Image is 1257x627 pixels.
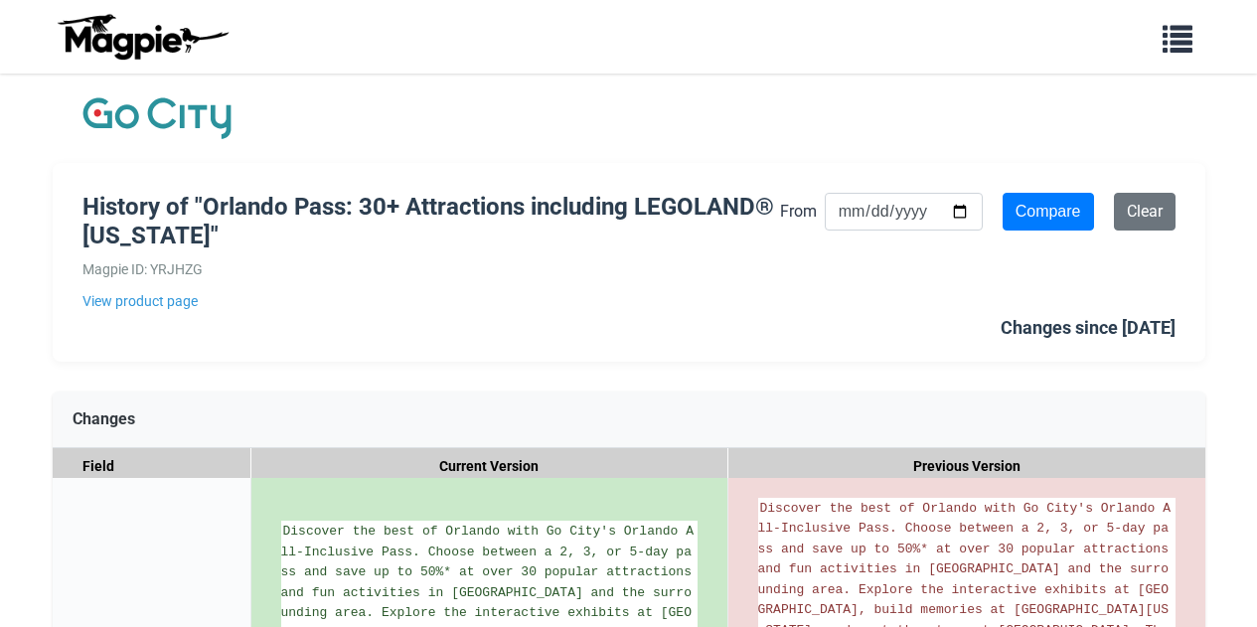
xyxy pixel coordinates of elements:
[82,193,780,250] h1: History of "Orlando Pass: 30+ Attractions including LEGOLAND® [US_STATE]"
[53,392,1205,448] div: Changes
[53,13,232,61] img: logo-ab69f6fb50320c5b225c76a69d11143b.png
[1114,193,1176,231] a: Clear
[82,290,780,312] a: View product page
[251,448,728,485] div: Current Version
[780,199,817,225] label: From
[82,258,780,280] div: Magpie ID: YRJHZG
[82,93,232,143] img: Company Logo
[53,448,251,485] div: Field
[728,448,1205,485] div: Previous Version
[1001,314,1176,343] div: Changes since [DATE]
[1003,193,1094,231] input: Compare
